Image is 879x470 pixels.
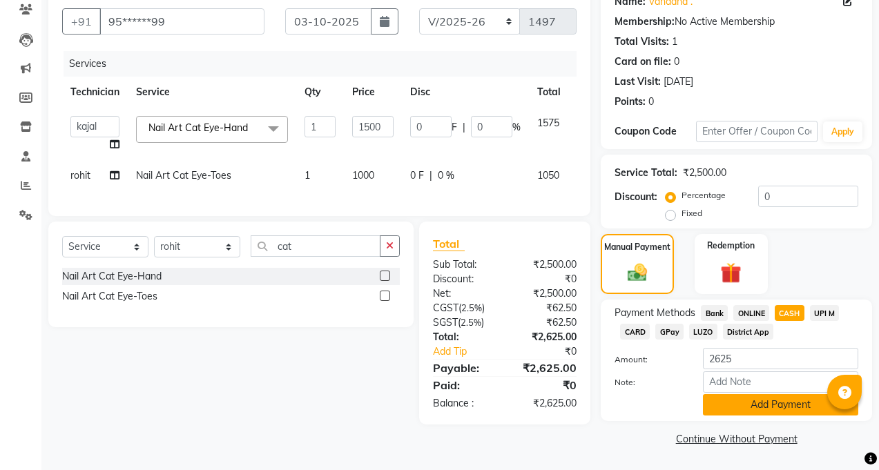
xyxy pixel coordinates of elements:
div: ₹2,500.00 [683,166,726,180]
span: Payment Methods [615,306,695,320]
div: Paid: [423,377,505,393]
div: ₹62.50 [505,301,587,315]
th: Technician [62,77,128,108]
button: Add Payment [703,394,858,415]
button: Apply [823,121,862,142]
input: Search or Scan [251,235,380,257]
label: Redemption [707,239,755,252]
div: No Active Membership [615,14,858,29]
div: ₹0 [519,344,587,359]
div: Discount: [423,272,505,286]
span: District App [723,324,774,340]
span: F [452,120,457,135]
div: Last Visit: [615,75,661,89]
span: | [463,120,465,135]
a: x [248,121,254,134]
label: Fixed [682,207,702,219]
span: 0 % [438,168,454,183]
div: Service Total: [615,166,677,180]
span: 1050 [537,169,559,182]
div: ( ) [423,301,505,315]
div: ₹2,625.00 [505,396,587,411]
span: GPay [655,324,684,340]
div: Balance : [423,396,505,411]
span: Total [433,237,465,251]
div: ₹2,625.00 [505,360,587,376]
div: 1 [672,35,677,49]
div: Nail Art Cat Eye-Hand [62,269,162,284]
div: ₹0 [505,272,587,286]
span: Nail Art Cat Eye-Toes [136,169,231,182]
span: | [429,168,432,183]
span: 2.5% [461,317,481,328]
div: ( ) [423,315,505,330]
input: Enter Offer / Coupon Code [696,121,818,142]
div: Total Visits: [615,35,669,49]
label: Amount: [604,353,693,366]
span: % [512,120,521,135]
div: Discount: [615,190,657,204]
span: 0 F [410,168,424,183]
span: Bank [701,305,728,321]
span: 2.5% [461,302,482,313]
span: CARD [620,324,650,340]
div: ₹0 [505,377,587,393]
th: Service [128,77,296,108]
span: CGST [433,302,458,314]
span: ONLINE [733,305,769,321]
th: Total [529,77,569,108]
div: ₹2,500.00 [505,257,587,272]
div: Points: [615,95,646,109]
span: CASH [775,305,804,321]
a: Continue Without Payment [603,432,869,447]
div: Membership: [615,14,675,29]
button: +91 [62,8,101,35]
th: Disc [402,77,529,108]
span: LUZO [689,324,717,340]
span: 1000 [352,169,374,182]
div: Services [64,51,587,77]
label: Note: [604,376,693,389]
span: UPI M [810,305,840,321]
span: Nail Art Cat Eye-Hand [148,121,248,134]
span: 1 [305,169,310,182]
div: ₹2,625.00 [505,330,587,344]
div: Net: [423,286,505,301]
div: Payable: [423,360,505,376]
div: ₹62.50 [505,315,587,330]
span: 1575 [537,117,559,129]
div: Nail Art Cat Eye-Toes [62,289,157,304]
input: Amount [703,348,858,369]
div: 0 [648,95,654,109]
label: Manual Payment [604,241,670,253]
th: Qty [296,77,344,108]
div: [DATE] [664,75,693,89]
label: Percentage [682,189,726,202]
input: Add Note [703,371,858,393]
span: SGST [433,316,458,329]
div: Card on file: [615,55,671,69]
th: Action [569,77,615,108]
input: Search by Name/Mobile/Email/Code [99,8,264,35]
th: Price [344,77,402,108]
div: Total: [423,330,505,344]
img: _gift.svg [714,260,748,286]
div: Sub Total: [423,257,505,272]
img: _cash.svg [621,262,653,284]
div: ₹2,500.00 [505,286,587,301]
div: Coupon Code [615,124,696,139]
div: 0 [674,55,679,69]
a: Add Tip [423,344,519,359]
span: rohit [70,169,90,182]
